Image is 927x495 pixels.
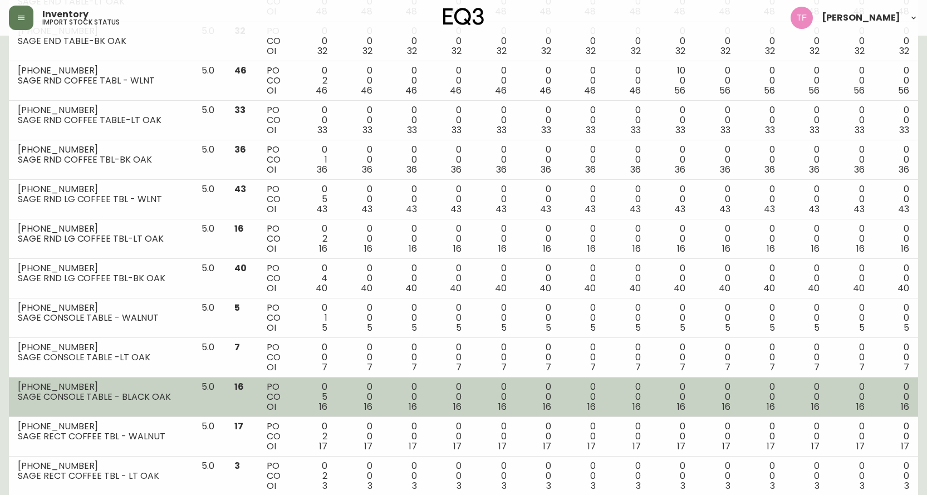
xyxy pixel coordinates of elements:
div: 0 0 [882,145,909,175]
div: 0 0 [793,224,820,254]
span: 5 [456,321,462,334]
div: 0 1 [301,145,327,175]
span: 43 [496,203,507,215]
span: 7 [234,341,240,354]
div: 0 0 [793,105,820,135]
div: [PHONE_NUMBER] [18,105,184,115]
div: 0 0 [569,224,596,254]
div: 0 0 [345,26,372,56]
div: PO CO [267,303,283,333]
div: SAGE END TABLE-BK OAK [18,36,184,46]
span: 32 [541,45,551,57]
span: 43 [854,203,865,215]
div: 0 0 [793,303,820,333]
div: 0 0 [882,26,909,56]
span: 32 [675,45,685,57]
span: 33 [855,124,865,136]
span: 36 [451,163,462,176]
span: 36 [675,163,685,176]
div: 0 0 [569,26,596,56]
td: 5.0 [193,298,225,338]
div: 0 0 [479,66,506,96]
span: 46 [495,84,507,97]
span: 40 [853,282,865,295]
div: 0 0 [345,145,372,175]
div: 0 0 [882,224,909,254]
span: 5 [546,321,551,334]
div: 0 0 [793,342,820,373]
span: 40 [719,282,730,295]
div: 0 0 [301,342,327,373]
span: 46 [361,84,372,97]
div: 0 0 [837,342,864,373]
span: 43 [585,203,596,215]
span: OI [267,45,276,57]
div: 0 0 [748,224,774,254]
div: 0 0 [659,145,685,175]
div: 0 0 [703,145,730,175]
span: 40 [674,282,685,295]
span: 16 [901,242,909,255]
span: 40 [763,282,775,295]
span: 33 [234,104,246,116]
div: [PHONE_NUMBER] [18,145,184,155]
span: 16 [364,242,372,255]
span: 40 [495,282,507,295]
div: 0 0 [479,224,506,254]
div: 0 0 [569,263,596,293]
div: 0 0 [345,66,372,96]
div: 0 0 [837,105,864,135]
span: 56 [898,84,909,97]
div: 0 0 [479,145,506,175]
span: 43 [764,203,775,215]
span: 46 [539,84,551,97]
div: 0 0 [524,26,551,56]
div: 0 0 [569,105,596,135]
td: 5.0 [193,140,225,180]
div: SAGE RND COFFEE TABL - WLNT [18,76,184,86]
div: [PHONE_NUMBER] [18,224,184,234]
div: PO CO [267,66,283,96]
span: 7 [501,361,507,374]
div: 0 0 [390,66,417,96]
div: 0 0 [703,184,730,214]
td: 5.0 [193,338,225,378]
span: OI [267,282,276,295]
span: 43 [719,203,730,215]
div: PO CO [267,224,283,254]
span: 5 [635,321,641,334]
span: 32 [899,45,909,57]
td: 5.0 [193,259,225,298]
div: 0 0 [882,66,909,96]
span: 5 [234,301,240,314]
span: 36 [541,163,551,176]
div: SAGE RND LG COFFEE TBL-LT OAK [18,234,184,244]
div: 0 0 [882,342,909,373]
span: 56 [764,84,775,97]
div: 0 0 [659,342,685,373]
span: OI [267,203,276,215]
span: 40 [316,282,327,295]
span: 16 [319,242,327,255]
span: 32 [855,45,865,57]
td: 5.0 [193,180,225,219]
div: 10 0 [659,66,685,96]
span: 43 [674,203,685,215]
span: 43 [361,203,372,215]
div: 0 0 [882,105,909,135]
span: 43 [406,203,417,215]
span: 46 [316,84,327,97]
span: 36 [630,163,641,176]
h5: import stock status [42,19,120,26]
span: 36 [585,163,596,176]
div: 0 0 [837,263,864,293]
div: 0 0 [703,303,730,333]
div: 0 0 [793,263,820,293]
div: 0 0 [390,105,417,135]
span: [PERSON_NAME] [822,13,900,22]
div: 0 0 [748,184,774,214]
span: 5 [769,321,775,334]
span: 46 [450,84,462,97]
span: OI [267,242,276,255]
div: [PHONE_NUMBER] [18,66,184,76]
